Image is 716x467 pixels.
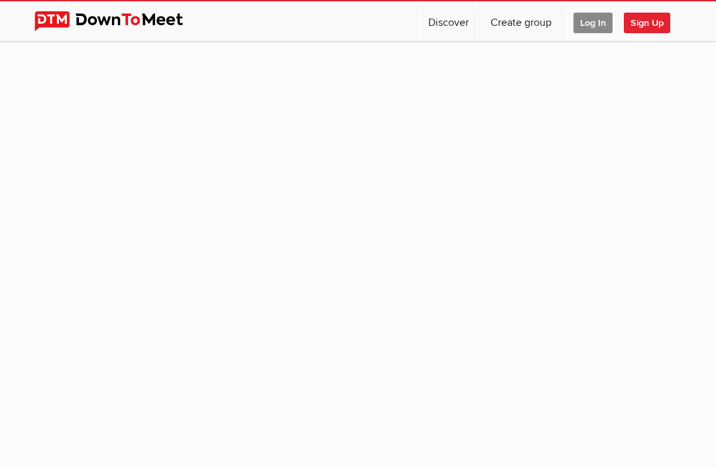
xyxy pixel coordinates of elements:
[34,11,204,31] img: DownToMeet
[573,13,613,33] span: Log In
[624,1,681,41] a: Sign Up
[624,13,670,33] span: Sign Up
[480,1,562,41] a: Create group
[563,1,623,41] a: Log In
[418,1,479,41] a: Discover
